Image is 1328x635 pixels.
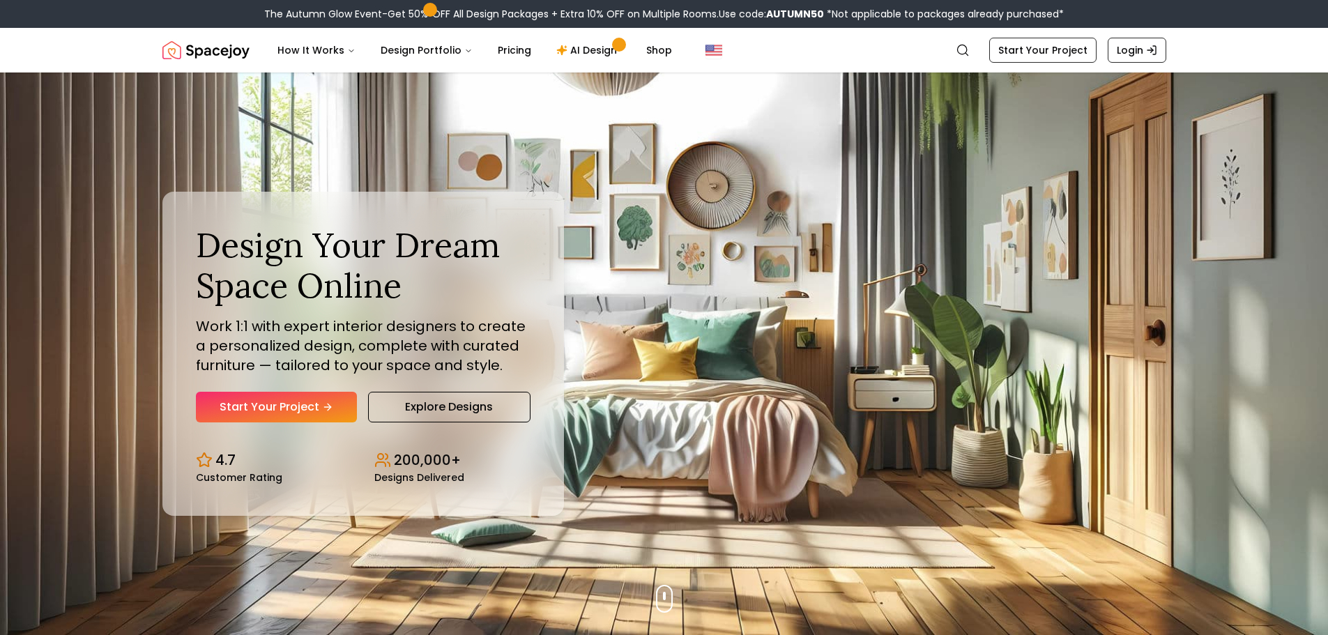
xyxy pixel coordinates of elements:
[374,473,464,482] small: Designs Delivered
[635,36,683,64] a: Shop
[369,36,484,64] button: Design Portfolio
[989,38,1097,63] a: Start Your Project
[215,450,236,470] p: 4.7
[162,36,250,64] img: Spacejoy Logo
[1108,38,1166,63] a: Login
[545,36,632,64] a: AI Design
[162,28,1166,72] nav: Global
[266,36,367,64] button: How It Works
[705,42,722,59] img: United States
[766,7,824,21] b: AUTUMN50
[196,316,531,375] p: Work 1:1 with expert interior designers to create a personalized design, complete with curated fu...
[824,7,1064,21] span: *Not applicable to packages already purchased*
[196,473,282,482] small: Customer Rating
[487,36,542,64] a: Pricing
[162,36,250,64] a: Spacejoy
[266,36,683,64] nav: Main
[368,392,531,422] a: Explore Designs
[394,450,461,470] p: 200,000+
[264,7,1064,21] div: The Autumn Glow Event-Get 50% OFF All Design Packages + Extra 10% OFF on Multiple Rooms.
[196,439,531,482] div: Design stats
[196,392,357,422] a: Start Your Project
[719,7,824,21] span: Use code:
[196,225,531,305] h1: Design Your Dream Space Online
